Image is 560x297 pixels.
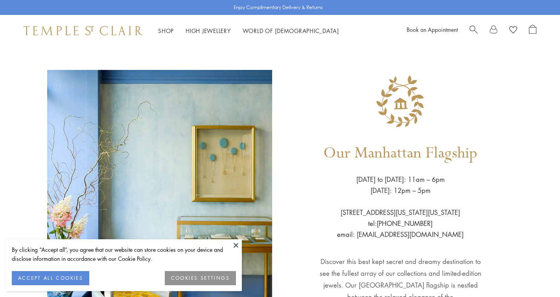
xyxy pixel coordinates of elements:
button: COOKIES SETTINGS [165,271,236,285]
h1: Our Manhattan Flagship [323,133,477,174]
img: Temple St. Clair [24,26,142,35]
a: Open Shopping Bag [529,25,536,37]
a: ShopShop [158,27,174,35]
a: View Wishlist [509,25,517,37]
p: Enjoy Complimentary Delivery & Returns [234,4,323,11]
a: High JewelleryHigh Jewellery [186,27,231,35]
div: By clicking “Accept all”, you agree that our website can store cookies on your device and disclos... [12,245,236,263]
button: ACCEPT ALL COOKIES [12,271,89,285]
p: [DATE] to [DATE]: 11am – 6pm [DATE]: 12pm – 5pm [356,174,445,196]
p: [STREET_ADDRESS][US_STATE][US_STATE] tel:[PHONE_NUMBER] email: [EMAIL_ADDRESS][DOMAIN_NAME] [337,196,464,240]
a: Book an Appointment [407,26,458,33]
nav: Main navigation [158,26,339,36]
a: World of [DEMOGRAPHIC_DATA]World of [DEMOGRAPHIC_DATA] [243,27,339,35]
iframe: Gorgias live chat messenger [521,260,552,289]
a: Search [470,25,478,37]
